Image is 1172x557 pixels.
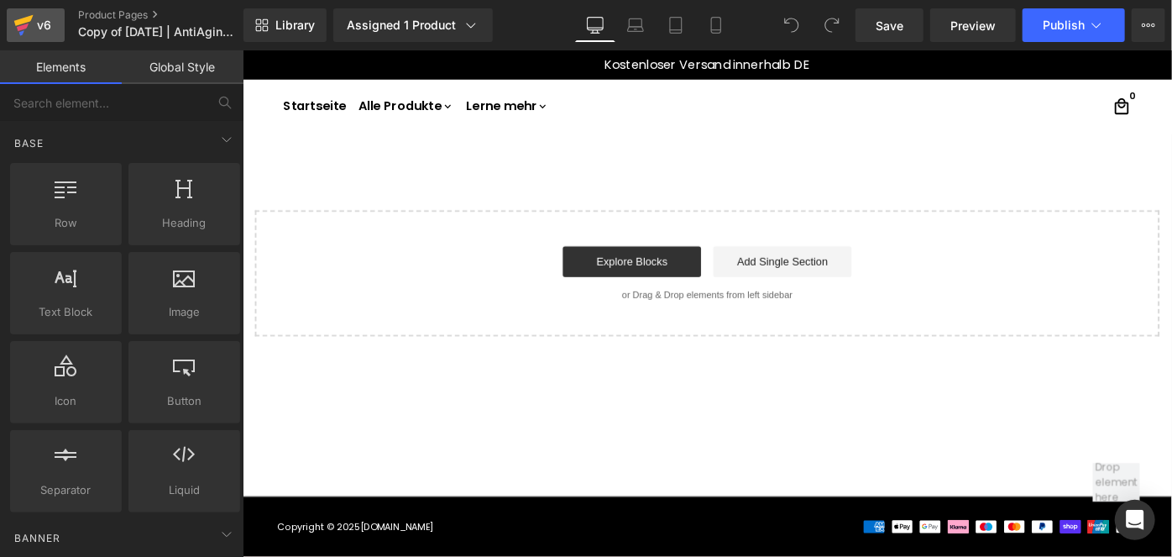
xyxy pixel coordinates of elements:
span: Publish [1043,18,1085,32]
a: Add Single Section [515,214,666,248]
div: Open Intercom Messenger [1115,500,1155,540]
a: Startseite [38,48,120,75]
span: Banner [13,530,62,546]
div: v6 [34,14,55,36]
a: Lerne mehr [238,48,342,75]
span: keyboard_arrow_down [322,55,335,68]
span: Image [133,303,235,321]
button: More [1132,8,1165,42]
span: Heading [133,214,235,232]
a: Preview [930,8,1016,42]
span: Preview [950,17,996,34]
button: Undo [775,8,808,42]
a: [DOMAIN_NAME] [128,513,210,528]
a: Laptop [615,8,656,42]
span: Copy of [DATE] | AntiAging | Scarcity [78,25,239,39]
a: Mobile [696,8,736,42]
span: Separator [15,481,117,499]
span: Base [13,135,45,151]
a: Wagen [944,45,978,78]
span: local_mall [951,51,971,71]
span: Library [275,18,315,33]
span: Icon [15,392,117,410]
a: Alle Produkte [120,48,238,75]
a: New Library [243,8,327,42]
a: Tablet [656,8,696,42]
span: Save [876,17,903,34]
a: Product Pages [78,8,271,22]
p: Kostenloser Versand innerhalb DE [276,6,740,26]
button: Redo [815,8,849,42]
p: or Drag & Drop elements from left sidebar [40,261,976,273]
a: Desktop [575,8,615,42]
span: Copyright © 2025 [38,513,210,528]
span: Button [133,392,235,410]
a: Global Style [122,50,243,84]
a: Explore Blocks [350,214,501,248]
a: v6 [7,8,65,42]
span: Row [15,214,117,232]
div: Assigned 1 Product [347,17,479,34]
span: keyboard_arrow_down [217,55,231,68]
span: Liquid [133,481,235,499]
span: 0 [970,45,976,55]
span: Text Block [15,303,117,321]
button: Publish [1023,8,1125,42]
